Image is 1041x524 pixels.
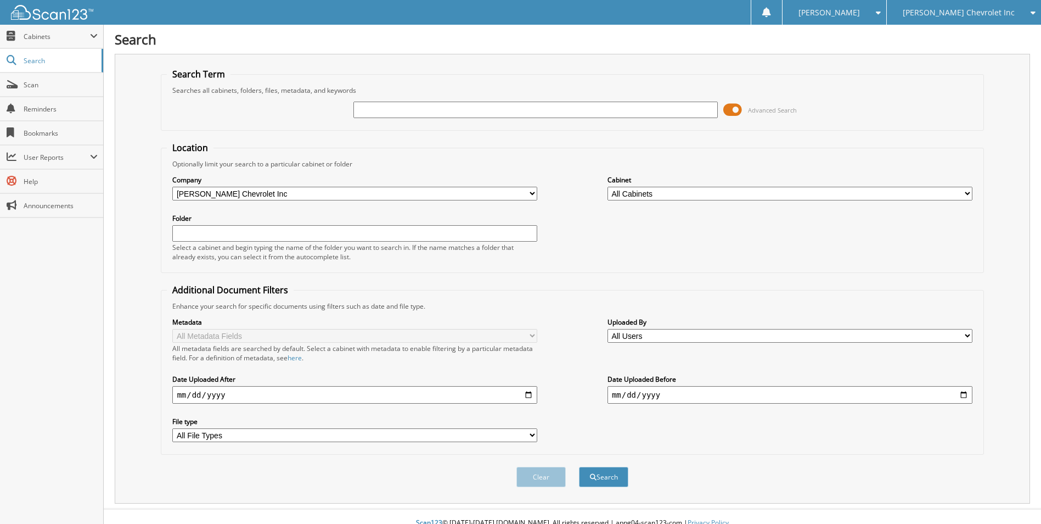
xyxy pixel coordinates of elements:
[167,86,977,95] div: Searches all cabinets, folders, files, metadata, and keywords
[516,467,566,487] button: Clear
[607,317,972,327] label: Uploaded By
[748,106,797,114] span: Advanced Search
[167,142,213,154] legend: Location
[172,417,537,426] label: File type
[24,129,98,138] span: Bookmarks
[172,214,537,223] label: Folder
[172,317,537,327] label: Metadata
[172,243,537,261] div: Select a cabinet and begin typing the name of the folder you want to search in. If the name match...
[24,177,98,186] span: Help
[167,68,230,80] legend: Search Term
[798,9,860,16] span: [PERSON_NAME]
[11,5,93,20] img: scan123-logo-white.svg
[172,344,537,363] div: All metadata fields are searched by default. Select a cabinet with metadata to enable filtering b...
[24,32,90,41] span: Cabinets
[115,30,1030,48] h1: Search
[607,375,972,384] label: Date Uploaded Before
[167,284,294,296] legend: Additional Document Filters
[24,153,90,162] span: User Reports
[607,175,972,185] label: Cabinet
[607,386,972,404] input: end
[24,56,96,65] span: Search
[172,175,537,185] label: Company
[24,80,98,90] span: Scan
[24,104,98,114] span: Reminders
[172,386,537,404] input: start
[24,201,98,210] span: Announcements
[903,9,1015,16] span: [PERSON_NAME] Chevrolet Inc
[579,467,628,487] button: Search
[167,159,977,169] div: Optionally limit your search to a particular cabinet or folder
[288,353,302,363] a: here
[172,375,537,384] label: Date Uploaded After
[167,302,977,311] div: Enhance your search for specific documents using filters such as date and file type.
